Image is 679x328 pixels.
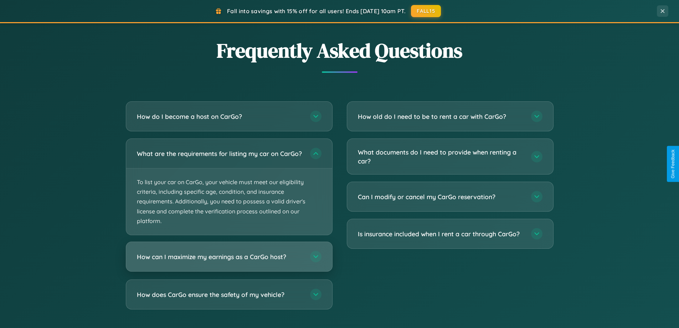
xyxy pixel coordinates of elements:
[358,192,524,201] h3: Can I modify or cancel my CarGo reservation?
[358,148,524,165] h3: What documents do I need to provide when renting a car?
[137,112,303,121] h3: How do I become a host on CarGo?
[358,112,524,121] h3: How old do I need to be to rent a car with CarGo?
[137,252,303,261] h3: How can I maximize my earnings as a CarGo host?
[126,168,332,235] p: To list your car on CarGo, your vehicle must meet our eligibility criteria, including specific ag...
[137,290,303,299] h3: How does CarGo ensure the safety of my vehicle?
[358,229,524,238] h3: Is insurance included when I rent a car through CarGo?
[137,149,303,158] h3: What are the requirements for listing my car on CarGo?
[670,150,675,178] div: Give Feedback
[126,37,554,64] h2: Frequently Asked Questions
[227,7,406,15] span: Fall into savings with 15% off for all users! Ends [DATE] 10am PT.
[411,5,441,17] button: FALL15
